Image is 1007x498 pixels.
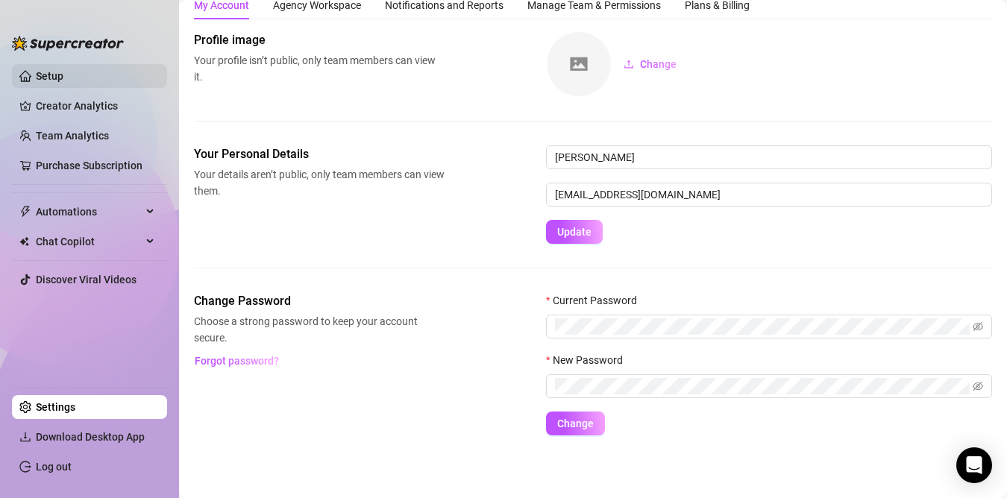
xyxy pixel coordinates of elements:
[640,58,677,70] span: Change
[36,401,75,413] a: Settings
[36,160,142,171] a: Purchase Subscription
[195,355,279,367] span: Forgot password?
[546,412,605,435] button: Change
[194,166,445,199] span: Your details aren’t public, only team members can view them.
[546,352,633,368] label: New Password
[546,292,647,309] label: Current Password
[546,220,603,244] button: Update
[194,52,445,85] span: Your profile isn’t public, only team members can view it.
[194,292,445,310] span: Change Password
[956,447,992,483] div: Open Intercom Messenger
[547,32,611,96] img: square-placeholder.png
[555,318,970,335] input: Current Password
[19,236,29,247] img: Chat Copilot
[973,381,983,391] span: eye-invisible
[36,70,63,82] a: Setup
[557,226,592,238] span: Update
[36,461,72,473] a: Log out
[624,59,634,69] span: upload
[36,274,137,286] a: Discover Viral Videos
[194,349,279,373] button: Forgot password?
[12,36,124,51] img: logo-BBDzfeDw.svg
[546,183,992,207] input: Enter new email
[36,200,142,224] span: Automations
[36,230,142,253] span: Chat Copilot
[612,52,688,76] button: Change
[194,313,445,346] span: Choose a strong password to keep your account secure.
[557,417,594,429] span: Change
[194,31,445,49] span: Profile image
[973,321,983,332] span: eye-invisible
[194,145,445,163] span: Your Personal Details
[36,94,155,118] a: Creator Analytics
[546,145,992,169] input: Enter name
[19,431,31,443] span: download
[36,130,109,142] a: Team Analytics
[555,378,970,394] input: New Password
[19,206,31,218] span: thunderbolt
[36,431,145,443] span: Download Desktop App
